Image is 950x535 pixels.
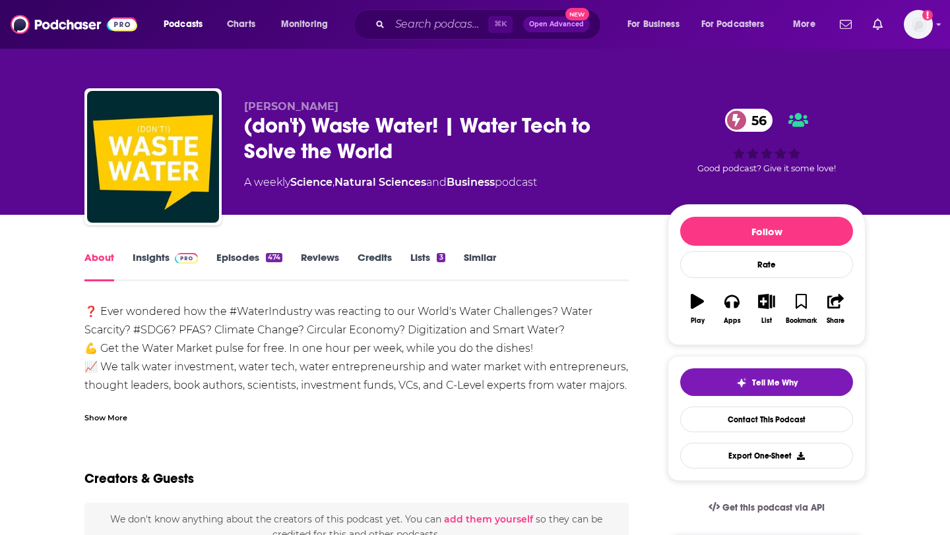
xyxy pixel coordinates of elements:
[133,251,198,281] a: InsightsPodchaser Pro
[738,109,773,132] span: 56
[904,10,933,39] img: User Profile
[444,514,533,524] button: add them yourself
[334,176,426,188] a: Natural Sciences
[784,14,832,35] button: open menu
[523,16,590,32] button: Open AdvancedNew
[227,15,255,34] span: Charts
[272,14,345,35] button: open menu
[529,21,584,28] span: Open Advanced
[266,253,282,262] div: 474
[332,176,334,188] span: ,
[358,251,392,281] a: Credits
[827,317,844,325] div: Share
[244,175,537,190] div: A weekly podcast
[154,14,220,35] button: open menu
[722,502,825,513] span: Get this podcast via API
[84,251,114,281] a: About
[725,109,773,132] a: 56
[488,16,513,33] span: ⌘ K
[784,285,818,333] button: Bookmark
[281,15,328,34] span: Monitoring
[627,15,680,34] span: For Business
[749,285,784,333] button: List
[680,407,853,432] a: Contact This Podcast
[390,14,488,35] input: Search podcasts, credits, & more...
[761,317,772,325] div: List
[786,317,817,325] div: Bookmark
[691,317,705,325] div: Play
[164,15,203,34] span: Podcasts
[904,10,933,39] span: Logged in as elliesachs09
[724,317,741,325] div: Apps
[693,14,784,35] button: open menu
[87,91,219,223] img: (don't) Waste Water! | Water Tech to Solve the World
[922,10,933,20] svg: Add a profile image
[701,15,765,34] span: For Podcasters
[464,251,496,281] a: Similar
[680,285,714,333] button: Play
[680,217,853,246] button: Follow
[426,176,447,188] span: and
[904,10,933,39] button: Show profile menu
[244,100,338,113] span: [PERSON_NAME]
[819,285,853,333] button: Share
[84,470,194,487] h2: Creators & Guests
[301,251,339,281] a: Reviews
[565,8,589,20] span: New
[697,163,836,173] span: Good podcast? Give it some love!
[437,253,445,262] div: 3
[714,285,749,333] button: Apps
[290,176,332,188] a: Science
[618,14,696,35] button: open menu
[216,251,282,281] a: Episodes474
[680,368,853,396] button: tell me why sparkleTell Me Why
[668,100,866,182] div: 56Good podcast? Give it some love!
[752,378,798,388] span: Tell Me Why
[11,12,137,37] img: Podchaser - Follow, Share and Rate Podcasts
[835,13,857,36] a: Show notifications dropdown
[447,176,495,188] a: Business
[366,9,614,40] div: Search podcasts, credits, & more...
[175,253,198,264] img: Podchaser Pro
[868,13,888,36] a: Show notifications dropdown
[680,443,853,468] button: Export One-Sheet
[793,15,815,34] span: More
[410,251,445,281] a: Lists3
[698,492,835,524] a: Get this podcast via API
[680,251,853,278] div: Rate
[218,14,263,35] a: Charts
[736,378,747,388] img: tell me why sparkle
